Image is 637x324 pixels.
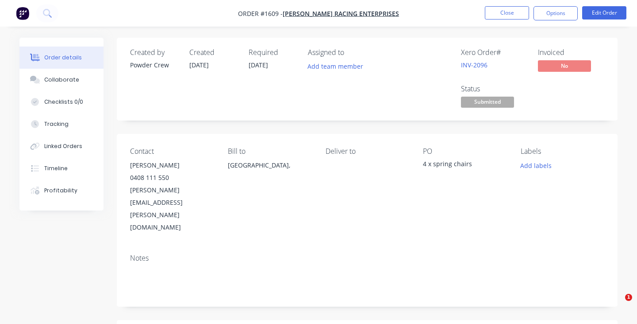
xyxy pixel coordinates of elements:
[19,135,104,157] button: Linked Orders
[238,9,283,18] span: Order #1609 -
[130,254,604,262] div: Notes
[16,7,29,20] img: Factory
[249,48,297,57] div: Required
[308,60,368,72] button: Add team member
[538,48,604,57] div: Invoiced
[521,147,604,156] div: Labels
[130,60,179,70] div: Powder Crew
[461,85,527,93] div: Status
[19,180,104,202] button: Profitability
[19,113,104,135] button: Tracking
[516,159,556,171] button: Add labels
[461,97,514,110] button: Submitted
[189,48,238,57] div: Created
[249,61,268,69] span: [DATE]
[283,9,399,18] a: [PERSON_NAME] Racing Enterprises
[130,159,214,234] div: [PERSON_NAME]0408 111 550[PERSON_NAME][EMAIL_ADDRESS][PERSON_NAME][DOMAIN_NAME]
[308,48,396,57] div: Assigned to
[130,48,179,57] div: Created by
[44,164,68,172] div: Timeline
[130,147,214,156] div: Contact
[228,159,311,172] div: [GEOGRAPHIC_DATA],
[189,61,209,69] span: [DATE]
[423,147,507,156] div: PO
[461,61,487,69] a: INV-2096
[130,184,214,234] div: [PERSON_NAME][EMAIL_ADDRESS][PERSON_NAME][DOMAIN_NAME]
[44,120,69,128] div: Tracking
[44,98,83,106] div: Checklists 0/0
[19,47,104,69] button: Order details
[19,157,104,180] button: Timeline
[326,147,409,156] div: Deliver to
[228,159,311,187] div: [GEOGRAPHIC_DATA],
[461,97,514,108] span: Submitted
[582,6,626,20] button: Edit Order
[538,60,591,71] span: No
[423,159,507,172] div: 4 x spring chairs
[533,6,578,20] button: Options
[130,159,214,172] div: [PERSON_NAME]
[303,60,368,72] button: Add team member
[44,76,79,84] div: Collaborate
[625,294,632,301] span: 1
[44,142,82,150] div: Linked Orders
[461,48,527,57] div: Xero Order #
[44,187,77,195] div: Profitability
[19,91,104,113] button: Checklists 0/0
[607,294,628,315] iframe: Intercom live chat
[228,147,311,156] div: Bill to
[130,172,214,184] div: 0408 111 550
[44,54,82,62] div: Order details
[485,6,529,20] button: Close
[19,69,104,91] button: Collaborate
